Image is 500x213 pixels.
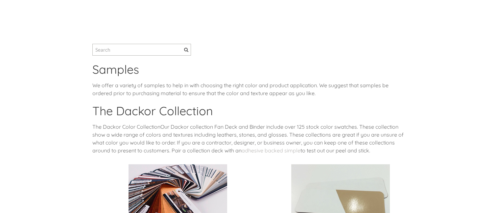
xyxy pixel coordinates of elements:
[92,104,408,123] h2: The Dackor Collection
[184,48,188,52] span: Search
[92,44,191,56] input: Search
[92,123,408,161] div: The Dackor Color CollectionOur Dackor collection Fan Deck and Binder include over 125 stock color...
[92,62,408,81] h2: Samples
[242,147,300,154] a: adhesive backed simple
[92,82,389,96] span: We offer a variety of samples to help in with choosing the right color and product application. W...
